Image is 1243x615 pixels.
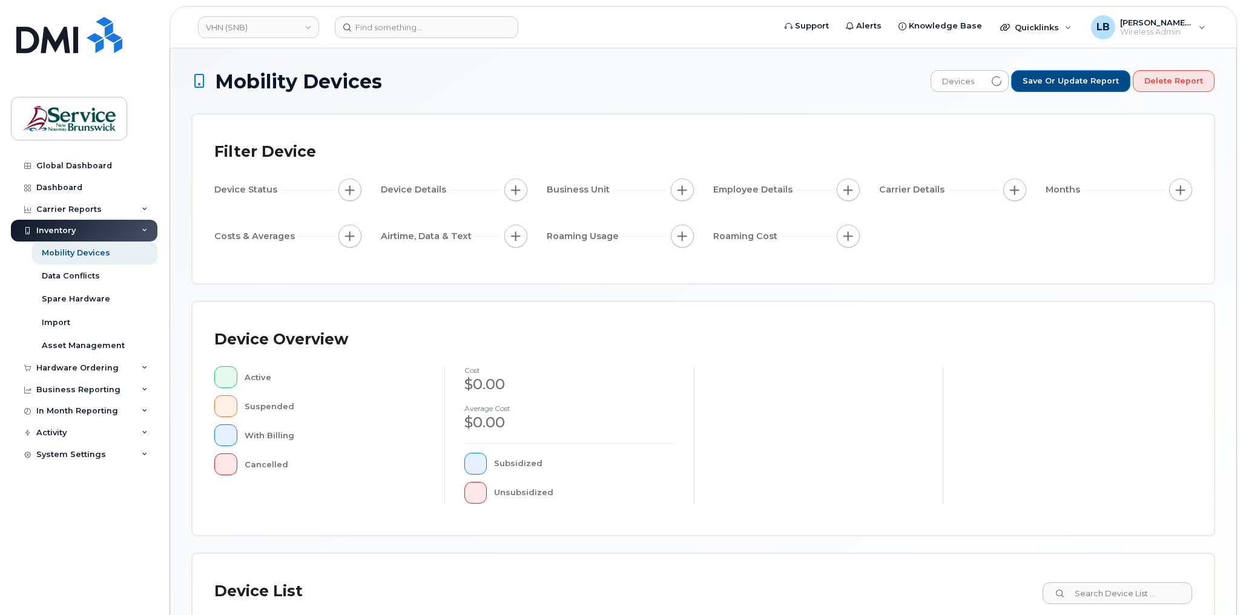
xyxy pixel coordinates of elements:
[214,576,303,607] div: Device List
[547,183,613,196] span: Business Unit
[879,183,948,196] span: Carrier Details
[245,366,425,388] div: Active
[381,230,475,243] span: Airtime, Data & Text
[931,71,985,93] span: Devices
[245,395,425,417] div: Suspended
[215,71,382,92] span: Mobility Devices
[245,424,425,446] div: With Billing
[214,230,298,243] span: Costs & Averages
[214,183,281,196] span: Device Status
[464,412,674,433] div: $0.00
[214,324,348,355] div: Device Overview
[713,183,796,196] span: Employee Details
[494,453,674,475] div: Subsidized
[1043,582,1192,604] input: Search Device List ...
[713,230,781,243] span: Roaming Cost
[494,482,674,504] div: Unsubsidized
[1011,70,1130,92] button: Save or Update Report
[1046,183,1084,196] span: Months
[1023,76,1119,87] span: Save or Update Report
[464,404,674,412] h4: Average cost
[381,183,450,196] span: Device Details
[214,136,316,168] div: Filter Device
[1144,76,1203,87] span: Delete Report
[464,374,674,395] div: $0.00
[245,453,425,475] div: Cancelled
[1133,70,1215,92] button: Delete Report
[464,366,674,374] h4: cost
[547,230,622,243] span: Roaming Usage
